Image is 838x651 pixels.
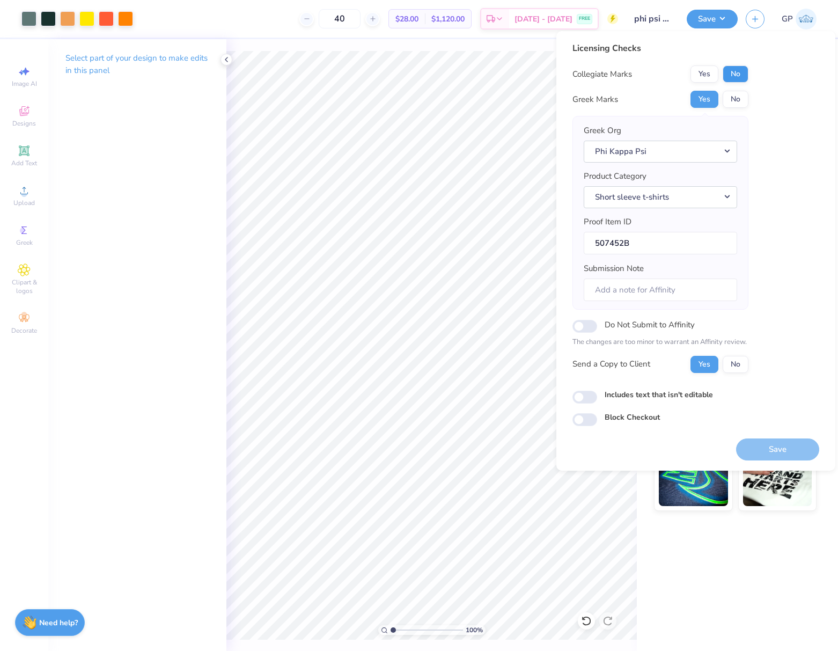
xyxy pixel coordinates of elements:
[584,125,621,137] label: Greek Org
[11,159,37,167] span: Add Text
[39,618,78,628] strong: Need help?
[431,13,465,25] span: $1,120.00
[782,9,817,30] a: GP
[690,65,718,83] button: Yes
[12,79,37,88] span: Image AI
[16,238,33,247] span: Greek
[579,15,590,23] span: FREE
[5,278,43,295] span: Clipart & logos
[782,13,793,25] span: GP
[12,119,36,128] span: Designs
[584,279,737,302] input: Add a note for Affinity
[584,216,631,228] label: Proof Item ID
[572,42,748,55] div: Licensing Checks
[605,412,660,423] label: Block Checkout
[11,326,37,335] span: Decorate
[659,452,728,506] img: Glow in the Dark Ink
[319,9,361,28] input: – –
[514,13,572,25] span: [DATE] - [DATE]
[723,65,748,83] button: No
[466,625,483,635] span: 100 %
[796,9,817,30] img: Germaine Penalosa
[572,93,618,106] div: Greek Marks
[584,186,737,208] button: Short sleeve t-shirts
[584,262,644,275] label: Submission Note
[690,356,718,373] button: Yes
[572,337,748,348] p: The changes are too minor to warrant an Affinity review.
[572,358,650,370] div: Send a Copy to Client
[626,8,679,30] input: Untitled Design
[395,13,418,25] span: $28.00
[723,91,748,108] button: No
[584,141,737,163] button: Phi Kappa Psi
[690,91,718,108] button: Yes
[743,452,812,506] img: Water based Ink
[723,356,748,373] button: No
[13,199,35,207] span: Upload
[605,389,713,400] label: Includes text that isn't editable
[605,318,695,332] label: Do Not Submit to Affinity
[65,52,209,77] p: Select part of your design to make edits in this panel
[584,170,646,182] label: Product Category
[572,68,632,81] div: Collegiate Marks
[687,10,738,28] button: Save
